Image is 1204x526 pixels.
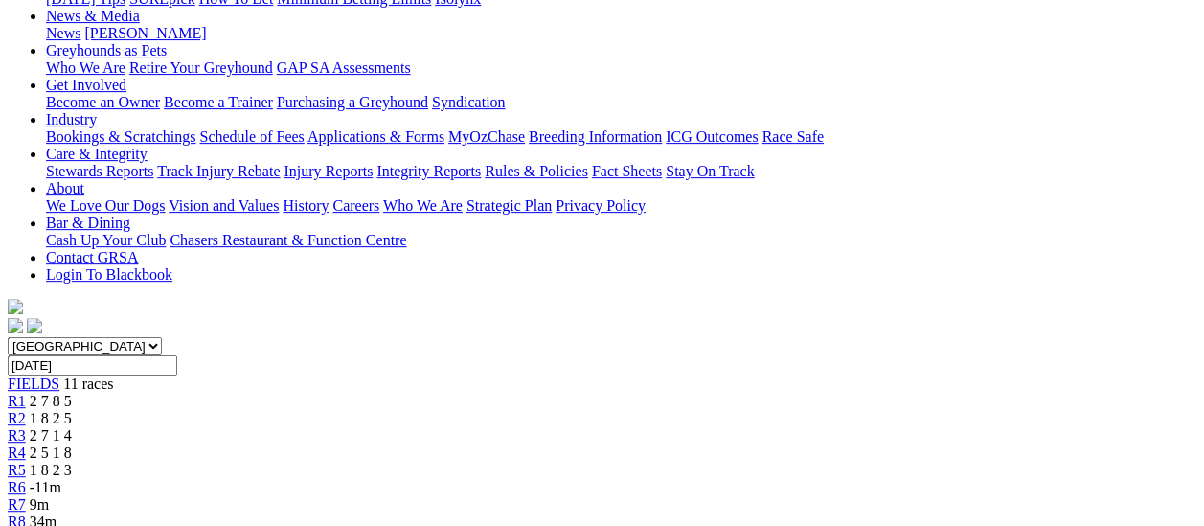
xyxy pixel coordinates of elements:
[46,163,1196,180] div: Care & Integrity
[164,94,273,110] a: Become a Trainer
[169,197,279,214] a: Vision and Values
[46,25,1196,42] div: News & Media
[8,299,23,314] img: logo-grsa-white.png
[63,376,113,392] span: 11 races
[170,232,406,248] a: Chasers Restaurant & Function Centre
[46,163,153,179] a: Stewards Reports
[84,25,206,41] a: [PERSON_NAME]
[277,94,428,110] a: Purchasing a Greyhound
[46,197,1196,215] div: About
[529,128,662,145] a: Breeding Information
[46,266,172,283] a: Login To Blackbook
[8,355,177,376] input: Select date
[129,59,273,76] a: Retire Your Greyhound
[30,410,72,426] span: 1 8 2 5
[46,42,167,58] a: Greyhounds as Pets
[46,232,1196,249] div: Bar & Dining
[8,496,26,513] a: R7
[8,445,26,461] a: R4
[46,94,1196,111] div: Get Involved
[8,318,23,333] img: facebook.svg
[46,8,140,24] a: News & Media
[46,25,80,41] a: News
[46,128,195,145] a: Bookings & Scratchings
[277,59,411,76] a: GAP SA Assessments
[46,197,165,214] a: We Love Our Dogs
[199,128,304,145] a: Schedule of Fees
[8,479,26,495] a: R6
[8,393,26,409] a: R1
[592,163,662,179] a: Fact Sheets
[30,393,72,409] span: 2 7 8 5
[383,197,463,214] a: Who We Are
[46,77,126,93] a: Get Involved
[666,163,754,179] a: Stay On Track
[8,376,59,392] a: FIELDS
[27,318,42,333] img: twitter.svg
[432,94,505,110] a: Syndication
[30,427,72,444] span: 2 7 1 4
[46,94,160,110] a: Become an Owner
[46,249,138,265] a: Contact GRSA
[376,163,481,179] a: Integrity Reports
[8,427,26,444] a: R3
[761,128,823,145] a: Race Safe
[46,180,84,196] a: About
[30,462,72,478] span: 1 8 2 3
[8,462,26,478] a: R5
[666,128,758,145] a: ICG Outcomes
[30,479,61,495] span: -11m
[307,128,444,145] a: Applications & Forms
[30,445,72,461] span: 2 5 1 8
[46,232,166,248] a: Cash Up Your Club
[283,197,329,214] a: History
[485,163,588,179] a: Rules & Policies
[46,59,1196,77] div: Greyhounds as Pets
[556,197,646,214] a: Privacy Policy
[46,215,130,231] a: Bar & Dining
[46,111,97,127] a: Industry
[46,59,125,76] a: Who We Are
[157,163,280,179] a: Track Injury Rebate
[448,128,525,145] a: MyOzChase
[466,197,552,214] a: Strategic Plan
[332,197,379,214] a: Careers
[46,128,1196,146] div: Industry
[30,496,49,513] span: 9m
[284,163,373,179] a: Injury Reports
[46,146,148,162] a: Care & Integrity
[8,410,26,426] a: R2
